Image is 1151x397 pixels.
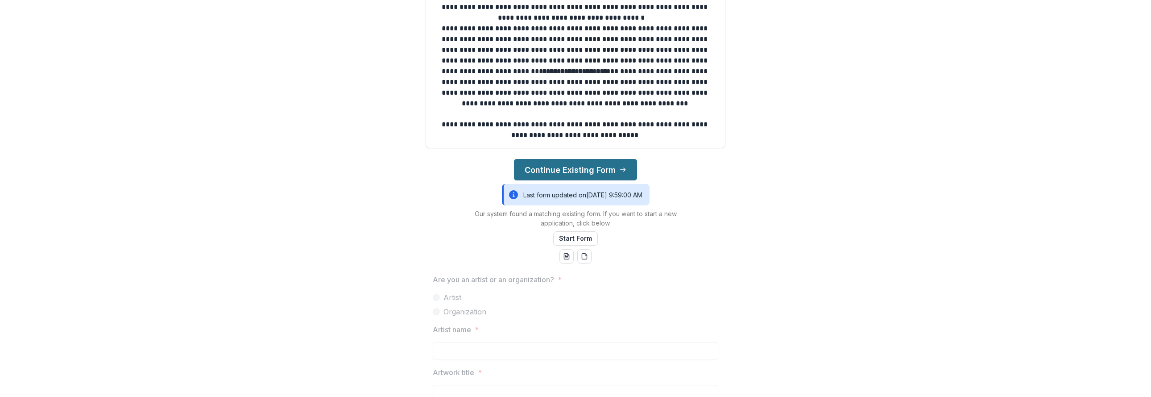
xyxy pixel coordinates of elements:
button: Continue Existing Form [514,159,637,180]
button: word-download [559,249,574,263]
p: Our system found a matching existing form. If you want to start a new application, click below. [464,209,687,228]
button: Start Form [553,231,598,246]
span: Artist [443,292,461,303]
p: Artist name [433,324,471,335]
button: pdf-download [577,249,592,263]
p: Artwork title [433,367,474,378]
span: Organization [443,306,486,317]
div: Last form updated on [DATE] 9:59:00 AM [502,184,650,205]
p: Are you an artist or an organization? [433,274,554,285]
